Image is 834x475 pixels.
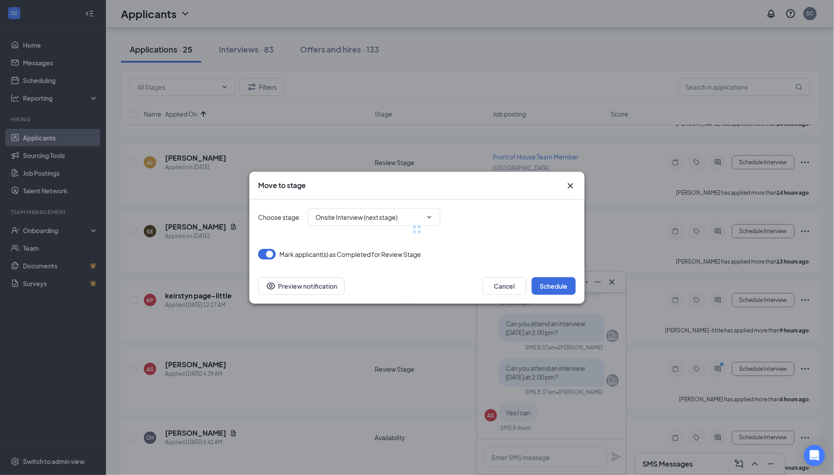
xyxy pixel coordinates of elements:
h3: Move to stage [258,181,306,190]
svg: Eye [266,281,276,291]
button: Cancel [482,277,526,295]
button: Schedule [532,277,576,295]
button: Close [565,181,576,191]
div: Open Intercom Messenger [804,445,825,466]
button: Preview notificationEye [258,277,345,295]
svg: Cross [565,181,576,191]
